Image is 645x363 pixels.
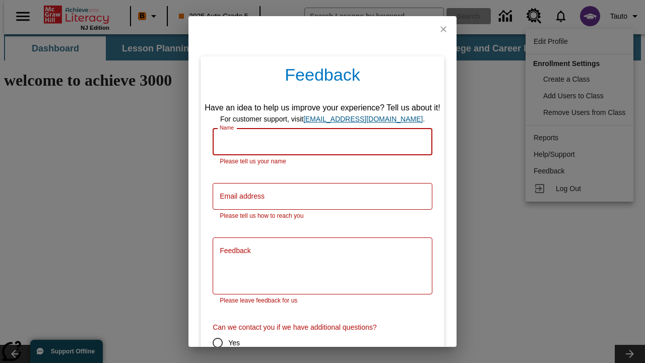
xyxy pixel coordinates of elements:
[220,296,425,306] p: Please leave feedback for us
[303,115,423,123] a: support, will open in new browser tab
[228,338,240,348] span: Yes
[220,211,425,221] p: Please tell us how to reach you
[205,114,440,125] div: For customer support, visit .
[220,124,234,132] label: Name
[201,56,444,98] h4: Feedback
[205,102,440,114] div: Have an idea to help us improve your experience? Tell us about it!
[220,157,425,167] p: Please tell us your name
[430,16,457,42] button: close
